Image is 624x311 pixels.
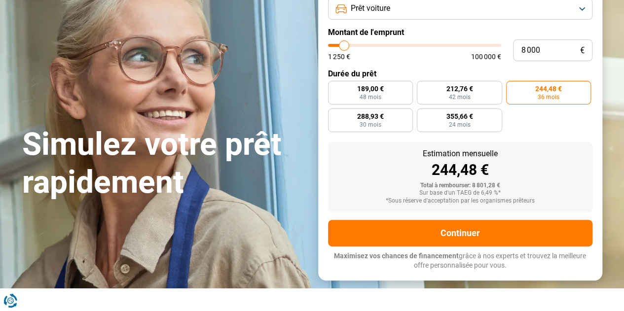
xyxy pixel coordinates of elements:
span: € [580,46,585,55]
span: 24 mois [448,122,470,128]
div: Sur base d'un TAEG de 6,49 %* [336,190,585,197]
span: 48 mois [360,94,381,100]
h1: Simulez votre prêt rapidement [22,126,306,202]
label: Montant de l'emprunt [328,28,592,37]
span: 1 250 € [328,53,350,60]
label: Durée du prêt [328,69,592,78]
span: Prêt voiture [351,3,390,14]
div: Total à rembourser: 8 801,28 € [336,182,585,189]
div: Estimation mensuelle [336,150,585,158]
span: 212,76 € [446,85,473,92]
p: grâce à nos experts et trouvez la meilleure offre personnalisée pour vous. [328,251,592,271]
span: 288,93 € [357,113,384,120]
span: 244,48 € [535,85,562,92]
div: 244,48 € [336,163,585,177]
span: 355,66 € [446,113,473,120]
span: 36 mois [538,94,559,100]
span: 42 mois [448,94,470,100]
button: Continuer [328,220,592,246]
span: 100 000 € [471,53,501,60]
div: *Sous réserve d'acceptation par les organismes prêteurs [336,198,585,205]
span: 189,00 € [357,85,384,92]
span: 30 mois [360,122,381,128]
span: Maximisez vos chances de financement [334,252,459,260]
